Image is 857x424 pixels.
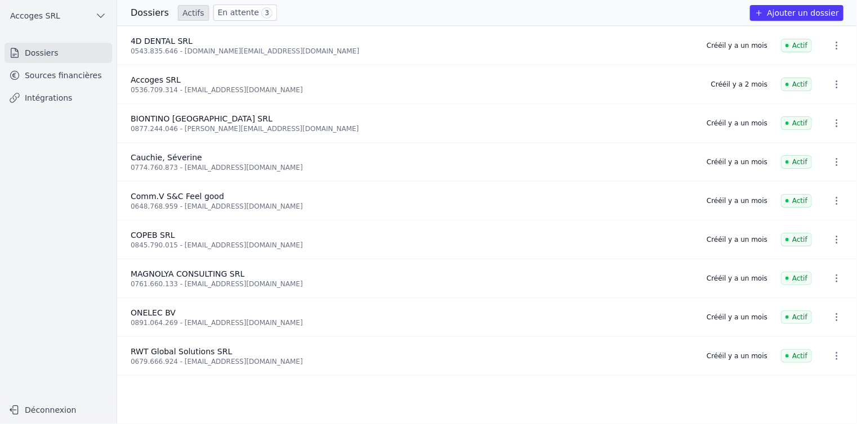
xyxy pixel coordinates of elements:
div: Créé il y a un mois [707,274,767,283]
div: 0774.760.873 - [EMAIL_ADDRESS][DOMAIN_NAME] [131,163,693,172]
div: 0679.666.924 - [EMAIL_ADDRESS][DOMAIN_NAME] [131,357,693,366]
span: 4D DENTAL SRL [131,37,193,46]
div: Créé il y a 2 mois [711,80,767,89]
a: Sources financières [5,65,112,85]
div: Créé il y a un mois [707,41,767,50]
span: ONELEC BV [131,308,176,317]
span: MAGNOLYA CONSULTING SRL [131,269,244,278]
span: Actif [781,78,812,91]
div: Créé il y a un mois [707,351,767,360]
span: Accoges SRL [131,75,181,84]
div: 0845.790.015 - [EMAIL_ADDRESS][DOMAIN_NAME] [131,241,693,250]
span: Actif [781,116,812,130]
div: 0877.244.046 - [PERSON_NAME][EMAIL_ADDRESS][DOMAIN_NAME] [131,124,693,133]
span: Actif [781,349,812,363]
span: COPEB SRL [131,231,175,240]
button: Accoges SRL [5,7,112,25]
div: 0891.064.269 - [EMAIL_ADDRESS][DOMAIN_NAME] [131,318,693,327]
span: Actif [781,233,812,246]
a: Intégrations [5,88,112,108]
span: Accoges SRL [10,10,60,21]
div: Créé il y a un mois [707,119,767,128]
span: Actif [781,310,812,324]
div: Créé il y a un mois [707,313,767,322]
h3: Dossiers [131,6,169,20]
div: 0543.835.646 - [DOMAIN_NAME][EMAIL_ADDRESS][DOMAIN_NAME] [131,47,693,56]
a: En attente 3 [213,4,277,21]
div: Créé il y a un mois [707,235,767,244]
div: Créé il y a un mois [707,196,767,205]
a: Actifs [178,5,209,21]
div: 0648.768.959 - [EMAIL_ADDRESS][DOMAIN_NAME] [131,202,693,211]
button: Ajouter un dossier [750,5,843,21]
div: Créé il y a un mois [707,157,767,166]
span: Actif [781,194,812,208]
a: Dossiers [5,43,112,63]
span: 3 [261,7,273,19]
button: Déconnexion [5,401,112,419]
span: Cauchie, Séverine [131,153,202,162]
span: RWT Global Solutions SRL [131,347,232,356]
div: 0536.709.314 - [EMAIL_ADDRESS][DOMAIN_NAME] [131,85,698,94]
span: Actif [781,155,812,169]
span: BIONTINO [GEOGRAPHIC_DATA] SRL [131,114,273,123]
span: Comm.V S&C Feel good [131,192,224,201]
span: Actif [781,39,812,52]
span: Actif [781,272,812,285]
div: 0761.660.133 - [EMAIL_ADDRESS][DOMAIN_NAME] [131,279,693,288]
